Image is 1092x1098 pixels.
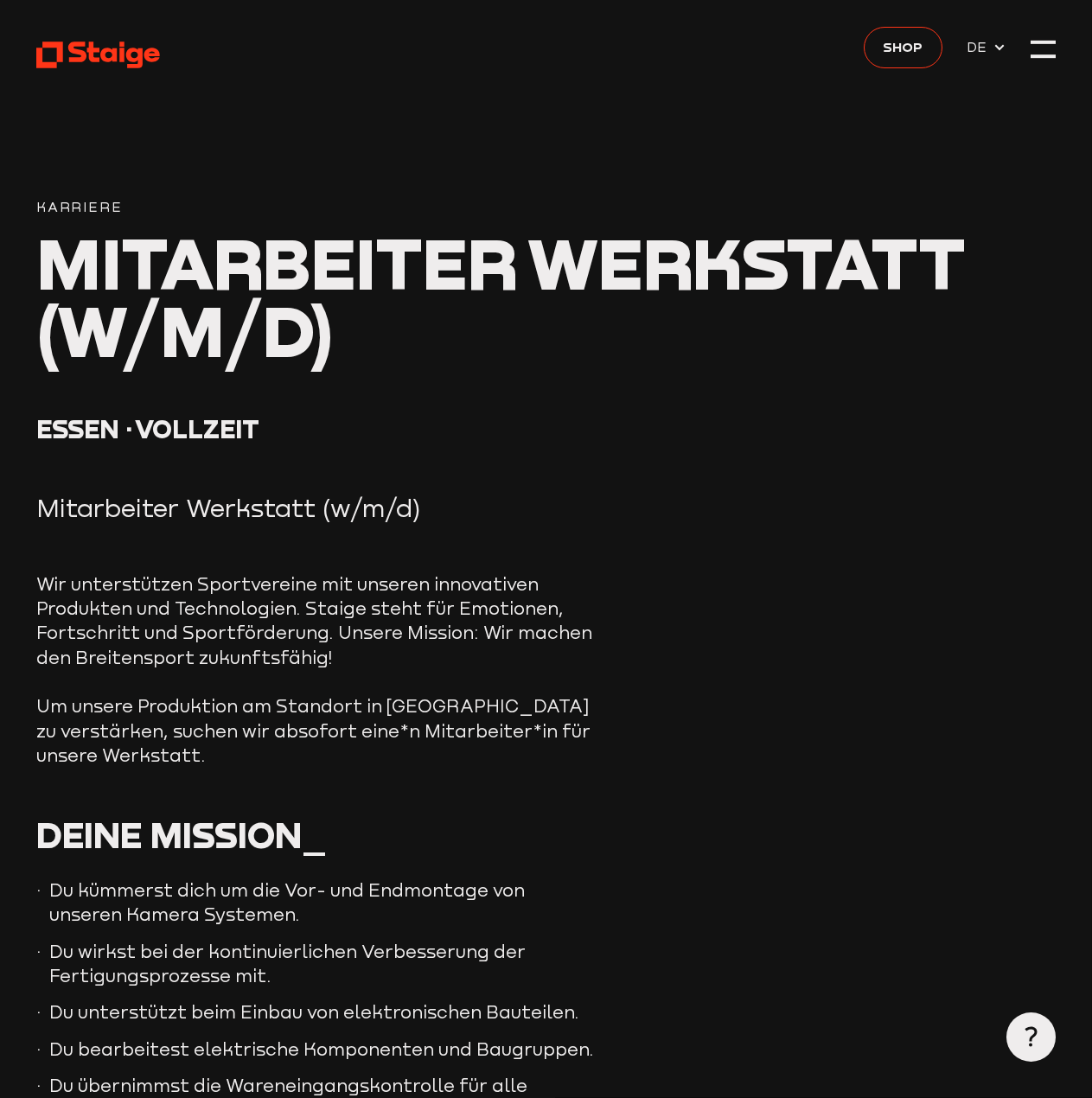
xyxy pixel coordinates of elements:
span: DE [967,36,993,58]
li: Du bearbeitest elektrische Komponenten und Baugruppen. [36,1037,598,1062]
a: Shop [864,27,942,68]
span: Mitarbeiter Werkstatt (w/m/d) [36,220,966,373]
span: sofort eine*n Mitarbeiter*in für unsere Werkstatt. [36,721,591,765]
div: Karriere [36,196,1055,218]
span: Shop [883,36,923,58]
span: Essen · Vollzeit [36,413,259,444]
span: Um unsere Produktion am Standort in [GEOGRAPHIC_DATA] zu verstärken, suchen wir ab [36,696,589,740]
p: Mitarbeiter Werkstatt (w/m/d) [36,493,858,523]
li: Du kümmerst dich um die Vor- und Endmontage von unseren Kamera Systemen. [36,878,598,928]
span: Deine Mission_ [36,814,327,856]
li: Du wirkst bei der kontinuierlichen Verbesserung der Fertigungsprozesse mit. [36,940,598,989]
li: Du unterstützt beim Einbau von elektronischen Bauteilen. [36,1000,598,1025]
span: Wir unterstützen Sportvereine mit unseren innovativen Produkten und Technologien. Staige steht fü... [36,574,592,667]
